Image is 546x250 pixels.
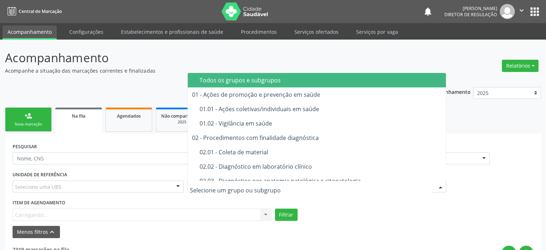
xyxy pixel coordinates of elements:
[117,113,141,119] span: Agendados
[24,112,32,120] div: person_add
[515,4,528,19] button: 
[200,121,442,126] div: 01.02 - Vigilância em saúde
[19,8,62,14] span: Central de Marcação
[5,49,380,67] p: Acompanhamento
[116,26,228,38] a: Estabelecimentos e profissionais de saúde
[192,92,442,97] div: 01 - Ações de promoção e prevenção em saúde
[161,119,203,125] div: 2025
[423,6,433,17] button: notifications
[190,183,431,197] input: Selecione um grupo ou subgrupo
[500,4,515,19] img: img
[13,141,37,152] label: PESQUISAR
[444,5,497,12] div: [PERSON_NAME]
[15,183,61,191] span: Selecione uma UBS
[200,164,442,169] div: 02.02 - Diagnóstico em laboratório clínico
[289,26,344,38] a: Serviços ofertados
[351,26,403,38] a: Serviços por vaga
[200,77,442,83] div: Todos os grupos e subgrupos
[10,122,46,127] div: Nova marcação
[502,60,538,72] button: Relatórios
[5,5,62,17] a: Central de Marcação
[200,178,442,184] div: 02.03 - Diagnóstico por anatomia patológica e citopatologia
[161,113,203,119] span: Não compareceram
[13,226,60,238] button: Menos filtroskeyboard_arrow_up
[528,5,541,18] button: apps
[64,26,108,38] a: Configurações
[236,26,282,38] a: Procedimentos
[48,228,56,236] i: keyboard_arrow_up
[518,6,526,14] i: 
[200,106,442,112] div: 01.01 - Ações coletivas/individuais em saúde
[13,197,65,209] label: Item de agendamento
[192,135,442,141] div: 02 - Procedimentos com finalidade diagnóstica
[13,152,271,164] input: Nome, CNS
[72,113,85,119] span: Na fila
[200,149,442,155] div: 02.01 - Coleta de material
[3,26,57,40] a: Acompanhamento
[13,169,67,181] label: UNIDADE DE REFERÊNCIA
[5,67,380,74] p: Acompanhe a situação das marcações correntes e finalizadas
[444,12,497,18] span: Diretor de regulação
[275,209,298,221] button: Filtrar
